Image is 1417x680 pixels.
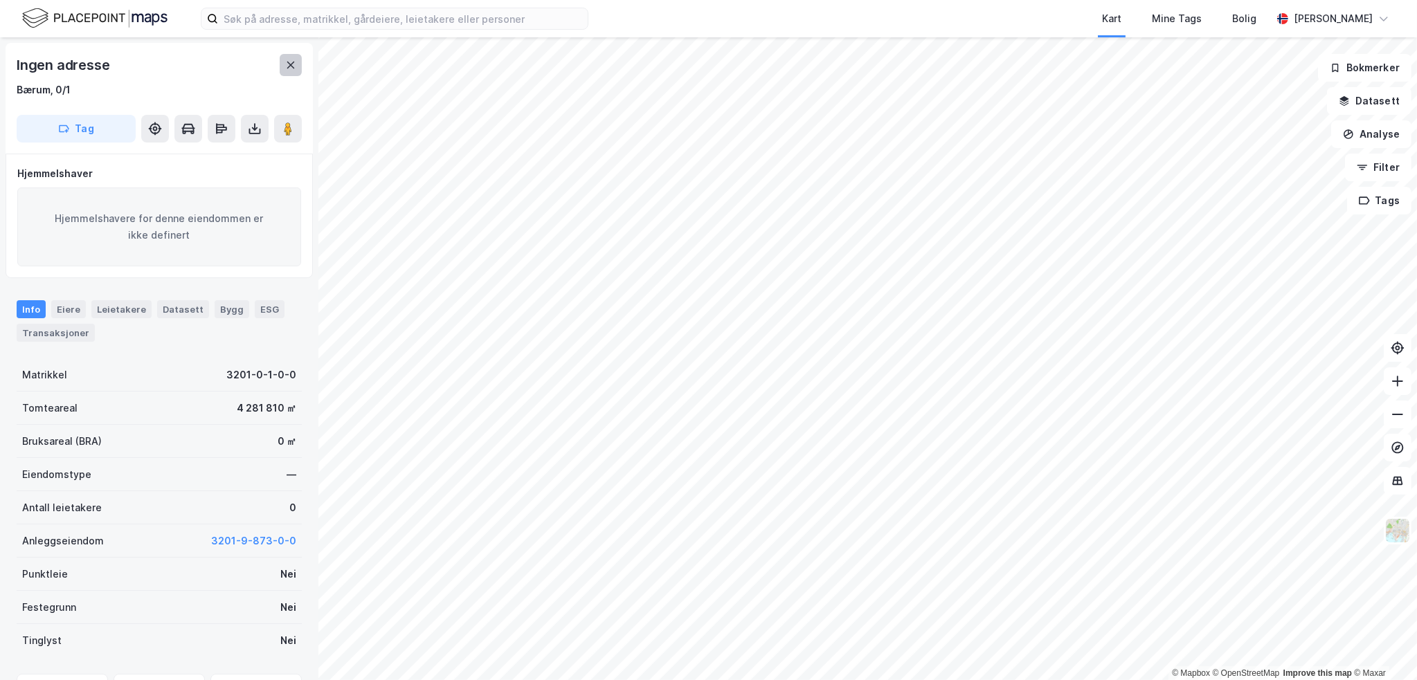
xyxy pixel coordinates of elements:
[1232,10,1256,27] div: Bolig
[17,165,301,182] div: Hjemmelshaver
[289,499,296,516] div: 0
[278,433,296,450] div: 0 ㎡
[1331,120,1411,148] button: Analyse
[280,599,296,616] div: Nei
[1213,668,1280,678] a: OpenStreetMap
[157,300,209,318] div: Datasett
[1172,668,1210,678] a: Mapbox
[22,433,102,450] div: Bruksareal (BRA)
[1347,187,1411,214] button: Tags
[1283,668,1352,678] a: Improve this map
[1345,154,1411,181] button: Filter
[22,566,68,582] div: Punktleie
[211,533,296,549] button: 3201-9-873-0-0
[17,187,301,266] div: Hjemmelshavere for denne eiendommen er ikke definert
[215,300,249,318] div: Bygg
[280,566,296,582] div: Nei
[1152,10,1202,27] div: Mine Tags
[22,533,104,549] div: Anleggseiendom
[287,466,296,483] div: —
[1327,87,1411,115] button: Datasett
[218,8,588,29] input: Søk på adresse, matrikkel, gårdeiere, leietakere eller personer
[17,324,95,342] div: Transaksjoner
[91,300,152,318] div: Leietakere
[22,466,91,483] div: Eiendomstype
[1348,614,1417,680] iframe: Chat Widget
[1102,10,1121,27] div: Kart
[22,632,62,649] div: Tinglyst
[22,400,78,416] div: Tomteareal
[255,300,285,318] div: ESG
[22,367,67,383] div: Matrikkel
[1294,10,1373,27] div: [PERSON_NAME]
[1318,54,1411,82] button: Bokmerker
[226,367,296,383] div: 3201-0-1-0-0
[1384,517,1411,544] img: Z
[51,300,86,318] div: Eiere
[17,54,112,76] div: Ingen adresse
[22,499,102,516] div: Antall leietakere
[1348,614,1417,680] div: Kontrollprogram for chat
[280,632,296,649] div: Nei
[22,6,168,30] img: logo.f888ab2527a4732fd821a326f86c7f29.svg
[237,400,296,416] div: 4 281 810 ㎡
[17,82,71,98] div: Bærum, 0/1
[22,599,76,616] div: Festegrunn
[17,300,46,318] div: Info
[17,115,136,143] button: Tag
